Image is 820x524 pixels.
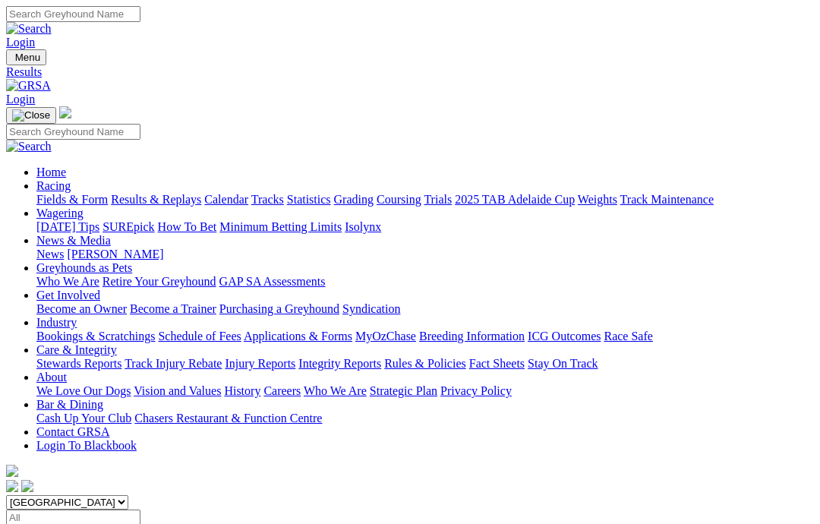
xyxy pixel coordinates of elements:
[6,140,52,153] img: Search
[219,275,326,288] a: GAP SA Assessments
[36,330,814,343] div: Industry
[36,439,137,452] a: Login To Blackbook
[424,193,452,206] a: Trials
[36,302,814,316] div: Get Involved
[455,193,575,206] a: 2025 TAB Adelaide Cup
[345,220,381,233] a: Isolynx
[134,384,221,397] a: Vision and Values
[304,384,367,397] a: Who We Are
[6,22,52,36] img: Search
[6,6,140,22] input: Search
[125,357,222,370] a: Track Injury Rebate
[6,480,18,492] img: facebook.svg
[36,275,99,288] a: Who We Are
[102,220,154,233] a: SUREpick
[36,357,121,370] a: Stewards Reports
[298,357,381,370] a: Integrity Reports
[36,193,814,207] div: Racing
[130,302,216,315] a: Become a Trainer
[528,330,601,342] a: ICG Outcomes
[36,207,84,219] a: Wagering
[287,193,331,206] a: Statistics
[36,330,155,342] a: Bookings & Scratchings
[377,193,421,206] a: Coursing
[263,384,301,397] a: Careers
[36,412,814,425] div: Bar & Dining
[370,384,437,397] a: Strategic Plan
[6,79,51,93] img: GRSA
[244,330,352,342] a: Applications & Forms
[36,275,814,289] div: Greyhounds as Pets
[111,193,201,206] a: Results & Replays
[36,166,66,178] a: Home
[36,248,64,260] a: News
[6,36,35,49] a: Login
[419,330,525,342] a: Breeding Information
[36,316,77,329] a: Industry
[342,302,400,315] a: Syndication
[469,357,525,370] a: Fact Sheets
[36,220,814,234] div: Wagering
[219,220,342,233] a: Minimum Betting Limits
[36,371,67,384] a: About
[6,49,46,65] button: Toggle navigation
[36,398,103,411] a: Bar & Dining
[36,302,127,315] a: Become an Owner
[604,330,652,342] a: Race Safe
[6,93,35,106] a: Login
[59,106,71,118] img: logo-grsa-white.png
[36,179,71,192] a: Racing
[225,357,295,370] a: Injury Reports
[6,65,814,79] a: Results
[36,289,100,301] a: Get Involved
[12,109,50,122] img: Close
[36,220,99,233] a: [DATE] Tips
[21,480,33,492] img: twitter.svg
[204,193,248,206] a: Calendar
[219,302,339,315] a: Purchasing a Greyhound
[355,330,416,342] a: MyOzChase
[6,124,140,140] input: Search
[251,193,284,206] a: Tracks
[36,425,109,438] a: Contact GRSA
[36,384,131,397] a: We Love Our Dogs
[67,248,163,260] a: [PERSON_NAME]
[36,261,132,274] a: Greyhounds as Pets
[36,234,111,247] a: News & Media
[36,412,131,425] a: Cash Up Your Club
[384,357,466,370] a: Rules & Policies
[334,193,374,206] a: Grading
[6,465,18,477] img: logo-grsa-white.png
[102,275,216,288] a: Retire Your Greyhound
[620,193,714,206] a: Track Maintenance
[158,220,217,233] a: How To Bet
[36,343,117,356] a: Care & Integrity
[36,357,814,371] div: Care & Integrity
[134,412,322,425] a: Chasers Restaurant & Function Centre
[440,384,512,397] a: Privacy Policy
[36,248,814,261] div: News & Media
[36,193,108,206] a: Fields & Form
[15,52,40,63] span: Menu
[578,193,617,206] a: Weights
[224,384,260,397] a: History
[158,330,241,342] a: Schedule of Fees
[528,357,598,370] a: Stay On Track
[36,384,814,398] div: About
[6,107,56,124] button: Toggle navigation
